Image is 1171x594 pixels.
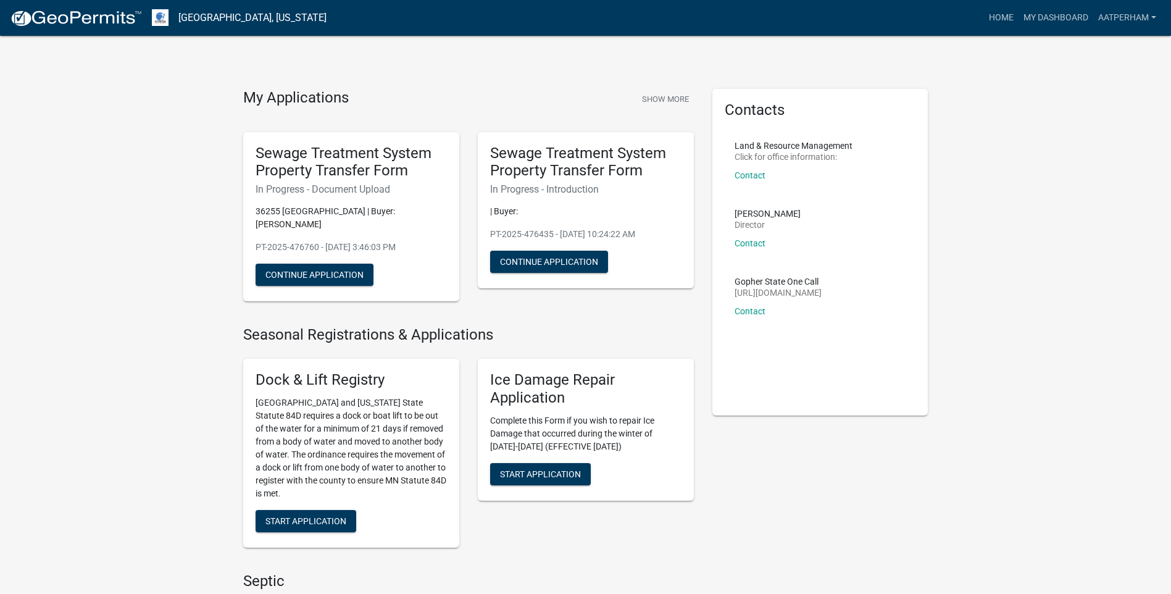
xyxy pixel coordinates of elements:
a: AATPerham [1093,6,1161,30]
h5: Dock & Lift Registry [256,371,447,389]
a: Home [984,6,1019,30]
h5: Sewage Treatment System Property Transfer Form [256,144,447,180]
button: Start Application [256,510,356,532]
p: [PERSON_NAME] [735,209,801,218]
button: Continue Application [490,251,608,273]
a: Contact [735,238,765,248]
h6: In Progress - Introduction [490,183,681,195]
p: PT-2025-476435 - [DATE] 10:24:22 AM [490,228,681,241]
h4: My Applications [243,89,349,107]
h4: Seasonal Registrations & Applications [243,326,694,344]
h5: Ice Damage Repair Application [490,371,681,407]
h4: Septic [243,572,694,590]
a: Contact [735,170,765,180]
h5: Contacts [725,101,916,119]
span: Start Application [265,516,346,525]
h6: In Progress - Document Upload [256,183,447,195]
p: PT-2025-476760 - [DATE] 3:46:03 PM [256,241,447,254]
button: Start Application [490,463,591,485]
p: [URL][DOMAIN_NAME] [735,288,822,297]
p: Gopher State One Call [735,277,822,286]
img: Otter Tail County, Minnesota [152,9,169,26]
button: Continue Application [256,264,373,286]
p: | Buyer: [490,205,681,218]
a: My Dashboard [1019,6,1093,30]
p: Land & Resource Management [735,141,852,150]
p: Complete this Form if you wish to repair Ice Damage that occurred during the winter of [DATE]-[DA... [490,414,681,453]
button: Show More [637,89,694,109]
a: [GEOGRAPHIC_DATA], [US_STATE] [178,7,327,28]
p: 36255 [GEOGRAPHIC_DATA] | Buyer: [PERSON_NAME] [256,205,447,231]
a: Contact [735,306,765,316]
p: Director [735,220,801,229]
p: Click for office information: [735,153,852,161]
p: [GEOGRAPHIC_DATA] and [US_STATE] State Statute 84D requires a dock or boat lift to be out of the ... [256,396,447,500]
span: Start Application [500,469,581,479]
h5: Sewage Treatment System Property Transfer Form [490,144,681,180]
